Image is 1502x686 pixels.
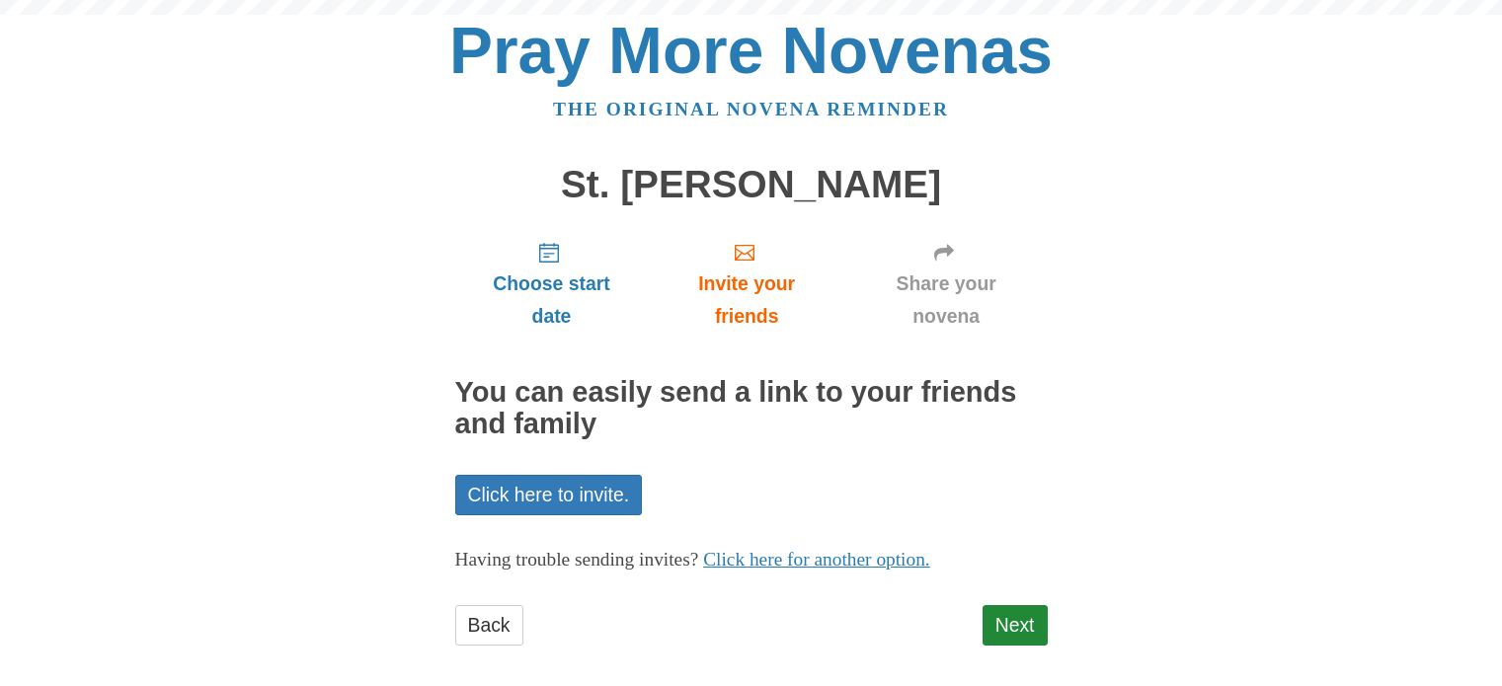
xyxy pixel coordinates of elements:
[455,377,1048,440] h2: You can easily send a link to your friends and family
[449,14,1053,87] a: Pray More Novenas
[703,549,930,570] a: Click here for another option.
[648,225,844,343] a: Invite your friends
[553,99,949,119] a: The original novena reminder
[475,267,629,333] span: Choose start date
[983,605,1048,646] a: Next
[455,475,643,515] a: Click here to invite.
[455,225,649,343] a: Choose start date
[668,267,825,333] span: Invite your friends
[845,225,1048,343] a: Share your novena
[455,164,1048,206] h1: St. [PERSON_NAME]
[865,267,1028,333] span: Share your novena
[455,605,523,646] a: Back
[455,549,699,570] span: Having trouble sending invites?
